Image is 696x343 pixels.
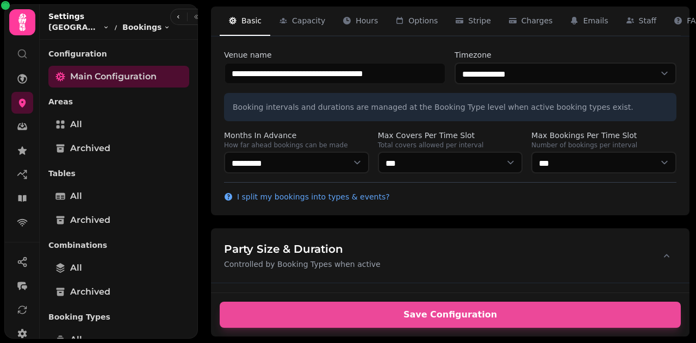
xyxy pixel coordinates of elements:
p: Total covers allowed per interval [378,141,523,149]
h2: Settings [48,11,170,22]
a: Archived [48,138,189,159]
button: Options [387,7,446,36]
span: Archived [70,214,110,227]
p: Controlled by Booking Types when active [224,259,381,270]
span: Save Configuration [233,310,668,319]
button: Capacity [270,7,334,36]
span: Staff [639,15,657,26]
label: Max Covers Per Time Slot [378,130,523,141]
p: Booking Types [48,307,189,327]
a: Main Configuration [48,66,189,88]
p: Configuration [48,44,189,64]
label: Months In Advance [224,130,369,141]
span: Basic [241,15,262,26]
span: Stripe [468,15,491,26]
a: All [48,114,189,135]
span: All [70,190,82,203]
button: Charges [500,7,562,36]
span: [GEOGRAPHIC_DATA], Resorts World [48,22,101,33]
button: Emails [561,7,617,36]
a: Archived [48,209,189,231]
button: Bookings [122,22,170,33]
a: Archived [48,281,189,303]
span: Options [408,15,438,26]
label: Venue name [224,49,446,60]
h3: Party Size & Duration [224,241,381,257]
span: Charges [521,15,553,26]
nav: breadcrumb [48,22,170,33]
button: Basic [220,7,270,36]
button: [GEOGRAPHIC_DATA], Resorts World [48,22,109,33]
p: How far ahead bookings can be made [224,141,369,149]
button: Staff [617,7,666,36]
a: All [48,185,189,207]
span: Main Configuration [70,70,157,83]
label: Max Bookings Per Time Slot [531,130,676,141]
span: Archived [70,285,110,298]
button: Save Configuration [220,302,681,328]
p: Combinations [48,235,189,255]
span: Hours [356,15,378,26]
button: I split my bookings into types & events? [224,191,390,202]
span: All [70,118,82,131]
a: All [48,257,189,279]
p: Tables [48,164,189,183]
span: Archived [70,142,110,155]
button: Hours [334,7,387,36]
label: Timezone [455,49,676,60]
button: Stripe [446,7,500,36]
p: Number of bookings per interval [531,141,676,149]
span: Emails [583,15,608,26]
span: All [70,261,82,275]
p: Booking intervals and durations are managed at the Booking Type level when active booking types e... [233,102,668,113]
span: Capacity [292,15,325,26]
p: Areas [48,92,189,111]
